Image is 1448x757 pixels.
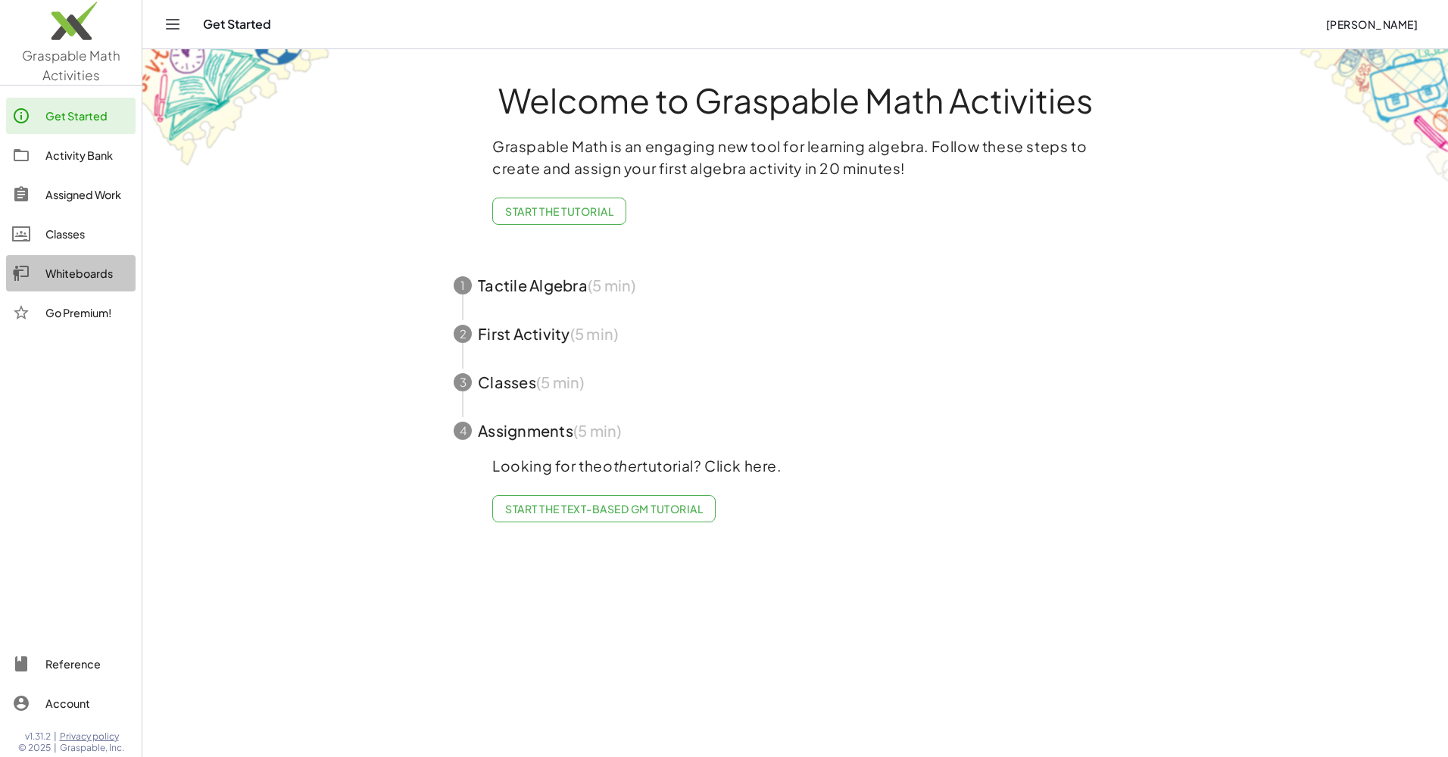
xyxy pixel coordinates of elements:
span: Start the Text-based GM Tutorial [505,502,703,516]
a: Reference [6,646,136,682]
em: other [603,456,642,475]
p: Graspable Math is an engaging new tool for learning algebra. Follow these steps to create and ass... [492,136,1098,179]
div: Account [45,694,130,712]
button: Start the Tutorial [492,198,626,225]
span: [PERSON_NAME] [1325,17,1418,31]
a: Get Started [6,98,136,134]
span: © 2025 [18,742,51,754]
div: Go Premium! [45,304,130,322]
span: Start the Tutorial [505,204,613,218]
img: get-started-bg-ul-Ceg4j33I.png [142,48,332,168]
div: Get Started [45,107,130,125]
button: 3Classes(5 min) [435,358,1155,407]
div: Reference [45,655,130,673]
div: 3 [454,373,472,391]
p: Looking for the tutorial? Click here. [492,455,1098,477]
a: Whiteboards [6,255,136,291]
div: Assigned Work [45,185,130,204]
div: Activity Bank [45,146,130,164]
button: 4Assignments(5 min) [435,407,1155,455]
span: | [54,731,57,743]
span: | [54,742,57,754]
a: Assigned Work [6,176,136,213]
button: 1Tactile Algebra(5 min) [435,261,1155,310]
button: 2First Activity(5 min) [435,310,1155,358]
div: 4 [454,422,472,440]
a: Account [6,685,136,721]
a: Activity Bank [6,137,136,173]
span: Graspable, Inc. [60,742,124,754]
span: Graspable Math Activities [22,47,120,83]
button: Toggle navigation [161,12,185,36]
button: [PERSON_NAME] [1313,11,1430,38]
a: Privacy policy [60,731,124,743]
div: 1 [454,276,472,294]
h1: Welcome to Graspable Math Activities [426,83,1165,117]
a: Start the Text-based GM Tutorial [492,495,716,522]
span: v1.31.2 [25,731,51,743]
div: Classes [45,225,130,243]
div: 2 [454,325,472,343]
a: Classes [6,216,136,252]
div: Whiteboards [45,264,130,282]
